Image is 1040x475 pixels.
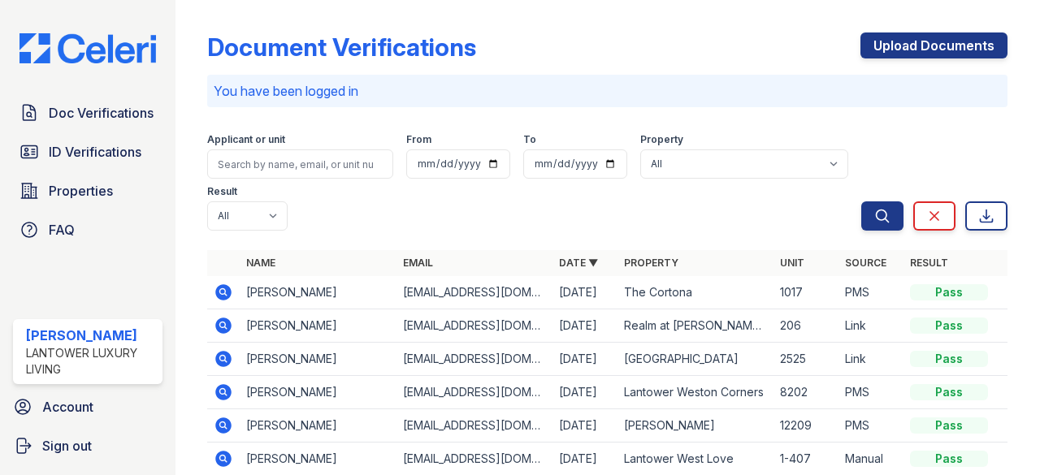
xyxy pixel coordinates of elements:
td: [PERSON_NAME] [240,343,396,376]
td: [EMAIL_ADDRESS][DOMAIN_NAME] [396,409,552,443]
td: 1017 [773,276,838,309]
span: Sign out [42,436,92,456]
a: Account [6,391,169,423]
td: PMS [838,409,903,443]
div: Pass [910,351,988,367]
label: To [523,133,536,146]
img: CE_Logo_Blue-a8612792a0a2168367f1c8372b55b34899dd931a85d93a1a3d3e32e68fde9ad4.png [6,33,169,64]
span: Account [42,397,93,417]
td: Realm at [PERSON_NAME][GEOGRAPHIC_DATA] [617,309,773,343]
td: [PERSON_NAME] [240,376,396,409]
td: 12209 [773,409,838,443]
td: The Cortona [617,276,773,309]
div: Pass [910,284,988,300]
a: Upload Documents [860,32,1007,58]
td: [PERSON_NAME] [617,409,773,443]
td: [DATE] [552,409,617,443]
div: Pass [910,317,988,334]
a: Date ▼ [559,257,598,269]
a: Unit [780,257,804,269]
td: [PERSON_NAME] [240,309,396,343]
td: Link [838,343,903,376]
td: Lantower Weston Corners [617,376,773,409]
td: [DATE] [552,376,617,409]
a: Name [246,257,275,269]
label: Applicant or unit [207,133,285,146]
td: [DATE] [552,309,617,343]
div: Pass [910,417,988,434]
label: From [406,133,431,146]
a: FAQ [13,214,162,246]
span: FAQ [49,220,75,240]
td: 2525 [773,343,838,376]
td: [DATE] [552,276,617,309]
a: Result [910,257,948,269]
span: Doc Verifications [49,103,154,123]
input: Search by name, email, or unit number [207,149,393,179]
a: Source [845,257,886,269]
a: Email [403,257,433,269]
div: Pass [910,384,988,400]
td: [EMAIL_ADDRESS][DOMAIN_NAME] [396,343,552,376]
label: Result [207,185,237,198]
div: Document Verifications [207,32,476,62]
td: [PERSON_NAME] [240,276,396,309]
td: [PERSON_NAME] [240,409,396,443]
td: Link [838,309,903,343]
div: Lantower Luxury Living [26,345,156,378]
a: Doc Verifications [13,97,162,129]
span: ID Verifications [49,142,141,162]
td: [EMAIL_ADDRESS][DOMAIN_NAME] [396,276,552,309]
div: Pass [910,451,988,467]
span: Properties [49,181,113,201]
p: You have been logged in [214,81,1001,101]
td: PMS [838,376,903,409]
td: [DATE] [552,343,617,376]
a: Property [624,257,678,269]
a: ID Verifications [13,136,162,168]
a: Sign out [6,430,169,462]
a: Properties [13,175,162,207]
label: Property [640,133,683,146]
td: 206 [773,309,838,343]
div: [PERSON_NAME] [26,326,156,345]
td: [EMAIL_ADDRESS][DOMAIN_NAME] [396,376,552,409]
td: PMS [838,276,903,309]
td: [EMAIL_ADDRESS][DOMAIN_NAME] [396,309,552,343]
td: 8202 [773,376,838,409]
td: [GEOGRAPHIC_DATA] [617,343,773,376]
